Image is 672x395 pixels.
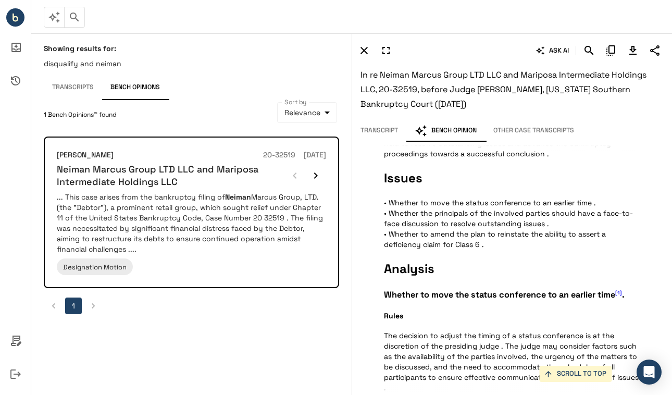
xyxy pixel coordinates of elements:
[624,42,642,59] button: Download Transcript
[263,150,295,161] h6: 20-32519
[44,75,102,100] button: Transcripts
[406,120,485,142] button: Bench Opinion
[44,44,339,53] h6: Showing results for:
[646,42,664,59] button: Share Transcript
[384,289,640,301] span: Whether to move the status conference to an earlier time .
[44,298,339,314] nav: pagination navigation
[65,298,82,314] button: page 1
[602,42,620,59] button: Copy Citation
[57,150,114,161] h6: [PERSON_NAME]
[284,97,307,106] label: Sort by
[57,163,284,188] h6: Neiman Marcus Group LTD LLC and Mariposa Intermediate Holdings LLC
[63,263,127,271] span: Designation Motion
[580,42,598,59] button: Search
[44,58,339,69] p: disqualify and neiman
[637,360,662,385] div: Open Intercom Messenger
[384,169,640,187] span: Issues
[360,69,646,109] span: In re Neiman Marcus Group LTD LLC and Mariposa Intermediate Holdings LLC, 20-32519, before Judge ...
[384,260,640,278] span: Analysis
[277,102,337,123] div: Relevance
[57,192,326,254] p: ... This case arises from the bankruptcy filing of Marcus Group, LTD. (the "Debtor"), a prominent...
[539,366,612,382] button: SCROLL TO TOP
[352,120,406,142] button: Transcript
[534,42,571,59] button: ASK AI
[102,75,168,100] button: Bench Opinions
[615,289,622,295] span: [1]
[384,311,640,321] span: Rules
[304,150,326,161] h6: [DATE]
[44,110,117,120] span: 1 Bench Opinions™ found
[225,192,251,202] em: Neiman
[485,120,582,142] button: Other Case Transcripts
